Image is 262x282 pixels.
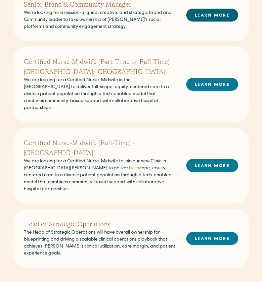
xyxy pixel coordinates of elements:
p: We are looking for a Certified Nurse-Midwife in the [GEOGRAPHIC_DATA] to deliver full-scope, equi... [24,77,176,112]
h2: Head of Strategic Operations [24,219,176,229]
a: LEARN MORE [186,232,238,245]
a: LEARN MORE [186,78,238,91]
p: We’re looking for a mission-aligned, creative, and strategic Brand and Community leader to take o... [24,10,176,30]
p: We are looking for a Certified Nurse-Midwife to join our new Clinic in [GEOGRAPHIC_DATA][PERSON_N... [24,158,176,193]
a: LEARN MORE [186,9,238,22]
h2: Certified Nurse-Midwife (Part-Time or Full-Time) - [GEOGRAPHIC_DATA]/[GEOGRAPHIC_DATA] [24,57,176,77]
a: LEARN MORE [186,159,238,172]
h2: Certified Nurse-Midwife (Full-Time) - [GEOGRAPHIC_DATA] [24,138,176,158]
p: The Head of Strategic Operations will have overall ownership for blueprinting and driving a scala... [24,229,176,257]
